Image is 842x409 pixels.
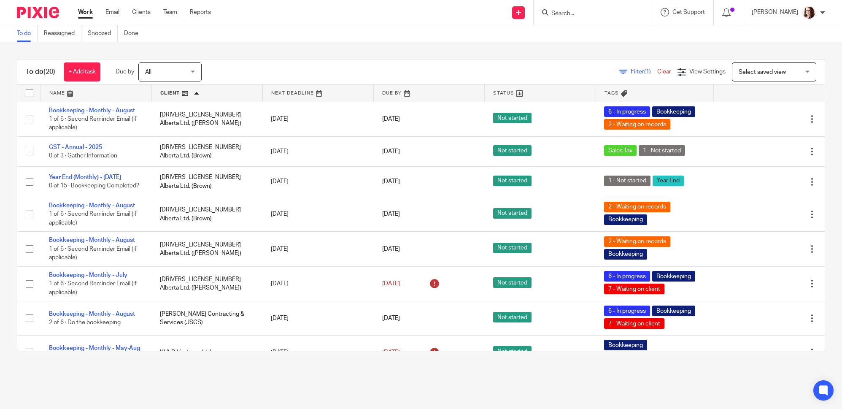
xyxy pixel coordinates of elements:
[124,25,145,42] a: Done
[49,108,135,114] a: Bookkeeping - Monthly - August
[493,312,532,322] span: Not started
[262,301,373,336] td: [DATE]
[493,176,532,186] span: Not started
[605,91,619,95] span: Tags
[382,246,400,252] span: [DATE]
[604,318,664,329] span: 7 - Waiting on client
[604,106,650,117] span: 6 - In progress
[604,236,670,247] span: 2 - Waiting on records
[151,197,262,231] td: [DRIVERS_LICENSE_NUMBER] Alberta Ltd. (Brown)
[43,68,55,75] span: (20)
[262,336,373,370] td: [DATE]
[802,6,816,19] img: Kelsey%20Website-compressed%20Resized.jpg
[262,232,373,266] td: [DATE]
[382,179,400,185] span: [DATE]
[49,246,137,261] span: 1 of 6 · Second Reminder Email (if applicable)
[604,271,650,282] span: 6 - In progress
[604,119,670,130] span: 2 - Waiting on records
[672,9,705,15] span: Get Support
[151,266,262,301] td: [DRIVERS_LICENSE_NUMBER] Alberta Ltd. ([PERSON_NAME])
[689,69,726,75] span: View Settings
[604,306,650,316] span: 6 - In progress
[604,249,647,260] span: Bookkeeping
[151,167,262,197] td: [DRIVERS_LICENSE_NUMBER] Alberta Ltd. (Brown)
[145,69,151,75] span: All
[652,106,695,117] span: Bookkeeping
[493,145,532,156] span: Not started
[151,336,262,370] td: KI & D Ventures Ltd.
[604,340,647,350] span: Bookkeeping
[116,68,134,76] p: Due by
[604,145,637,156] span: Sales Tax
[151,102,262,136] td: [DRIVERS_LICENSE_NUMBER] Alberta Ltd. ([PERSON_NAME])
[44,25,81,42] a: Reassigned
[262,266,373,301] td: [DATE]
[493,113,532,123] span: Not started
[64,62,100,81] a: + Add task
[493,243,532,253] span: Not started
[49,281,137,295] span: 1 of 6 · Second Reminder Email (if applicable)
[49,320,121,325] span: 2 of 6 · Do the bookkeeping
[132,8,151,16] a: Clients
[639,145,685,156] span: 1 - Not started
[653,176,684,186] span: Year End
[752,8,798,16] p: [PERSON_NAME]
[163,8,177,16] a: Team
[382,149,400,154] span: [DATE]
[190,8,211,16] a: Reports
[49,311,135,317] a: Bookkeeping - Monthly - August
[631,69,657,75] span: Filter
[382,281,400,287] span: [DATE]
[49,183,139,189] span: 0 of 15 · Bookkeeping Completed?
[105,8,119,16] a: Email
[262,102,373,136] td: [DATE]
[652,306,695,316] span: Bookkeeping
[644,69,651,75] span: (1)
[604,202,670,212] span: 2 - Waiting on records
[262,136,373,166] td: [DATE]
[151,301,262,336] td: [PERSON_NAME] Contracting & Services (JSCS)
[604,214,647,225] span: Bookkeeping
[262,197,373,231] td: [DATE]
[49,153,117,159] span: 0 of 3 · Gather Information
[49,211,137,226] span: 1 of 6 · Second Reminder Email (if applicable)
[262,167,373,197] td: [DATE]
[49,203,135,209] a: Bookkeeping - Monthly - August
[652,271,695,282] span: Bookkeeping
[17,25,38,42] a: To do
[382,211,400,217] span: [DATE]
[604,284,664,294] span: 7 - Waiting on client
[17,7,59,18] img: Pixie
[739,69,786,75] span: Select saved view
[49,237,135,243] a: Bookkeeping - Monthly - August
[382,116,400,122] span: [DATE]
[493,346,532,357] span: Not started
[551,10,626,18] input: Search
[49,272,127,278] a: Bookkeeping - Monthly - July
[382,315,400,321] span: [DATE]
[49,116,137,131] span: 1 of 6 · Second Reminder Email (if applicable)
[493,277,532,288] span: Not started
[78,8,93,16] a: Work
[26,68,55,76] h1: To do
[88,25,118,42] a: Snoozed
[151,232,262,266] td: [DRIVERS_LICENSE_NUMBER] Alberta Ltd. ([PERSON_NAME])
[49,144,102,150] a: GST - Annual - 2025
[151,136,262,166] td: [DRIVERS_LICENSE_NUMBER] Alberta Ltd. (Brown)
[493,208,532,219] span: Not started
[49,345,140,351] a: Bookkeeping - Monthly - May-Aug
[604,176,650,186] span: 1 - Not started
[49,174,121,180] a: Year End (Monthly) - [DATE]
[382,349,400,355] span: [DATE]
[657,69,671,75] a: Clear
